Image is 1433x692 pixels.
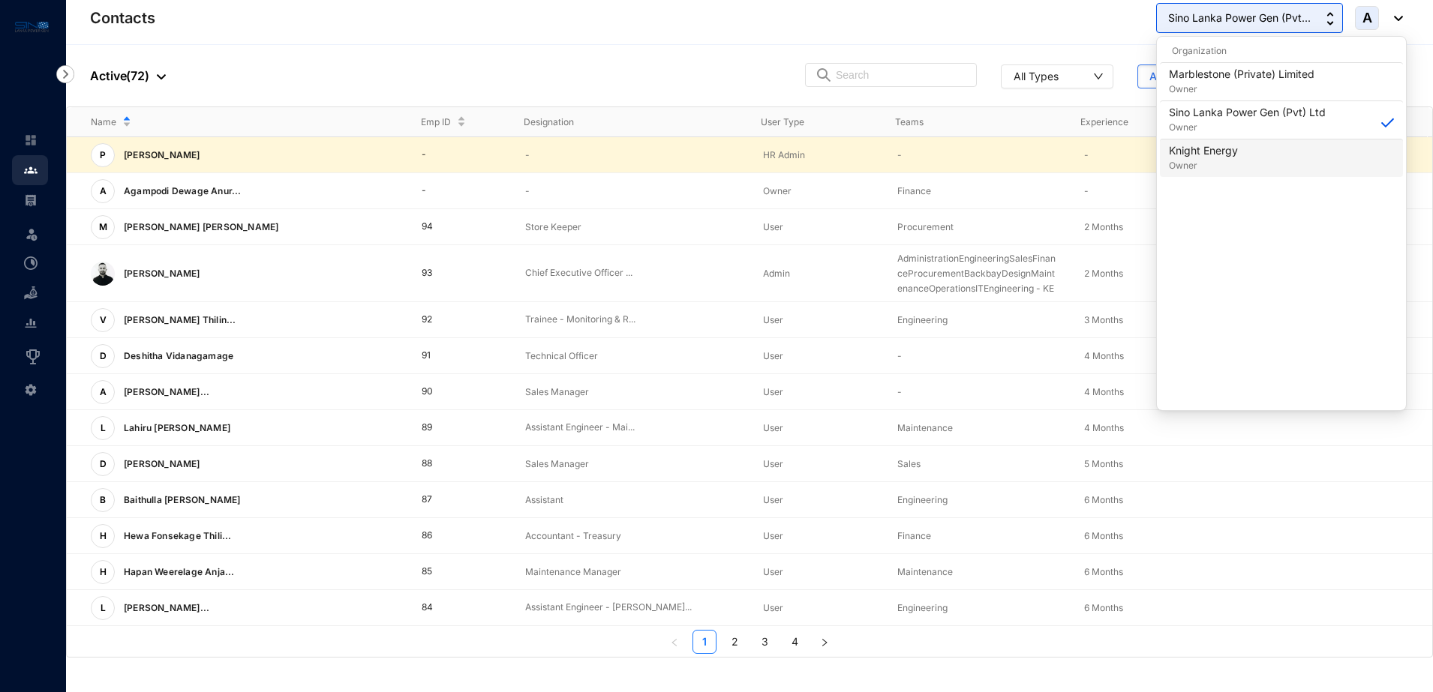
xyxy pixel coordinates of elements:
[1362,11,1372,25] span: A
[1169,82,1314,97] p: Owner
[115,488,247,512] p: Baithulla [PERSON_NAME]
[1084,530,1123,541] span: 6 Months
[124,602,209,613] span: [PERSON_NAME]...
[662,630,686,654] li: Previous Page
[101,604,106,613] span: L
[24,163,38,177] img: people.b0bd17028ad2877b116a.svg
[1084,458,1123,469] span: 5 Months
[398,590,501,626] td: 84
[398,137,501,173] td: -
[525,148,739,163] p: -
[525,493,739,508] p: Assistant
[753,630,777,654] li: 3
[91,262,115,286] img: 1750057586326_kEeFkOghIN
[500,107,737,137] th: Designation
[1326,12,1334,25] img: up-down-arrow.74152d26bf9780fbf563ca9c90304185.svg
[100,388,107,397] span: A
[1084,386,1124,397] span: 4 Months
[115,215,284,239] p: [PERSON_NAME] [PERSON_NAME]
[115,416,236,440] p: Lahiru [PERSON_NAME]
[115,452,206,476] p: [PERSON_NAME]
[525,349,739,364] p: Technical Officer
[723,631,746,653] a: 2
[398,374,501,410] td: 90
[91,115,116,130] span: Name
[897,601,1059,616] p: Engineering
[763,422,783,433] span: User
[12,278,48,308] li: Loan
[398,410,501,446] td: 89
[398,518,501,554] td: 86
[398,338,501,374] td: 91
[398,209,501,245] td: 94
[525,601,739,615] p: Assistant Engineer - [PERSON_NAME]...
[398,482,501,518] td: 87
[525,266,739,280] p: Chief Executive Officer ...
[813,630,837,654] li: Next Page
[763,530,783,541] span: User
[1168,10,1311,26] span: Sino Lanka Power Gen (Pvt...
[737,107,871,137] th: User Type
[763,458,783,469] span: User
[15,18,49,35] img: logo
[897,421,1059,436] p: Maintenance
[100,460,107,469] span: D
[1169,158,1238,173] p: Owner
[100,496,106,505] span: B
[897,457,1059,472] p: Sales
[1001,64,1113,88] button: All Types
[1149,69,1227,84] span: Add Using CSV
[1084,221,1123,232] span: 2 Months
[1056,107,1242,137] th: Experience
[12,185,48,215] li: Payroll
[763,602,783,613] span: User
[525,457,739,472] p: Sales Manager
[12,308,48,338] li: Reports
[398,173,501,209] td: -
[763,350,783,361] span: User
[115,262,206,286] p: [PERSON_NAME]
[813,630,837,654] button: right
[1084,149,1089,160] span: -
[124,314,236,325] span: [PERSON_NAME] Thilin...
[115,143,206,167] p: [PERSON_NAME]
[398,245,501,302] td: 93
[763,185,792,196] span: Owner
[12,125,48,155] li: Home
[1084,566,1123,577] span: 6 Months
[124,566,235,577] span: Hapan Weerelage Anja...
[1169,120,1326,135] p: Owner
[763,494,783,505] span: User
[1084,422,1124,433] span: 4 Months
[100,187,107,196] span: A
[398,554,501,590] td: 85
[897,529,1059,544] p: Finance
[1156,3,1343,33] button: Sino Lanka Power Gen (Pvt...
[783,630,807,654] li: 4
[753,631,776,653] a: 3
[897,565,1059,580] p: Maintenance
[763,314,783,325] span: User
[398,446,501,482] td: 88
[157,74,166,79] img: dropdown-black.8e83cc76930a90b1a4fdb6d089b7bf3a.svg
[897,349,1059,364] p: -
[100,532,107,541] span: H
[1386,16,1403,21] img: dropdown-black.8e83cc76930a90b1a4fdb6d089b7bf3a.svg
[525,220,739,235] p: Store Keeper
[1093,71,1104,82] span: down
[12,155,48,185] li: Contacts
[1084,185,1089,196] span: -
[693,631,716,653] a: 1
[897,184,1059,199] p: Finance
[24,316,38,330] img: report-unselected.e6a6b4230fc7da01f883.svg
[100,316,107,325] span: V
[1137,64,1239,88] button: Add Using CSV
[692,630,716,654] li: 1
[820,638,829,647] span: right
[763,149,805,160] span: HR Admin
[24,256,38,270] img: time-attendance-unselected.8aad090b53826881fffb.svg
[1084,494,1123,505] span: 6 Months
[100,352,107,361] span: D
[763,221,783,232] span: User
[525,421,739,435] p: Assistant Engineer - Mai...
